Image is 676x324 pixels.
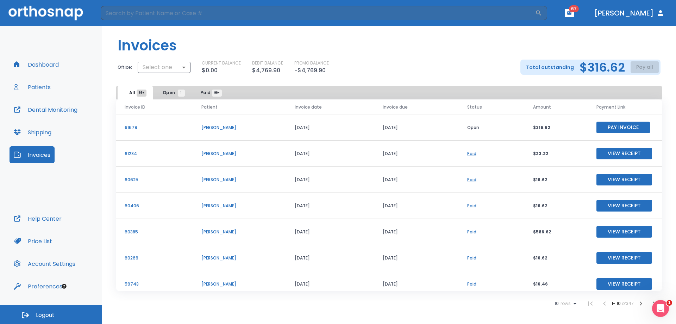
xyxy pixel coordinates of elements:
[125,151,184,157] p: 61284
[286,193,374,219] td: [DATE]
[286,115,374,141] td: [DATE]
[8,6,83,20] img: Orthosnap
[10,278,67,295] button: Preferences
[286,141,374,167] td: [DATE]
[622,300,634,306] span: of 347
[286,167,374,193] td: [DATE]
[202,66,218,75] p: $0.00
[294,66,326,75] p: -$4,769.90
[467,255,476,261] a: Paid
[10,210,66,227] button: Help Center
[286,245,374,271] td: [DATE]
[286,271,374,297] td: [DATE]
[596,278,652,290] button: View Receipt
[374,271,459,297] td: [DATE]
[125,203,184,209] p: 60406
[125,229,184,235] p: 60385
[118,86,227,99] div: tabs
[202,60,241,66] p: CURRENT BALANCE
[467,177,476,183] a: Paid
[129,90,142,96] span: All
[125,255,184,261] p: 60269
[10,255,80,272] button: Account Settings
[138,60,190,74] div: Select one
[61,283,67,289] div: Tooltip anchor
[212,90,222,97] span: 99+
[286,219,374,245] td: [DATE]
[374,115,459,141] td: [DATE]
[596,255,652,261] a: View Receipt
[374,193,459,219] td: [DATE]
[467,104,482,110] span: Status
[125,104,145,110] span: Invoice ID
[125,281,184,287] p: 59743
[201,124,278,131] p: [PERSON_NAME]
[137,90,146,97] span: 99+
[374,141,459,167] td: [DATE]
[596,226,652,238] button: View Receipt
[118,35,177,56] h1: Invoices
[591,7,668,19] button: [PERSON_NAME]
[252,60,283,66] p: DEBIT BALANCE
[178,90,185,97] span: 1
[163,90,181,96] span: Open
[125,124,184,131] p: 61679
[533,124,580,131] p: $316.62
[36,311,55,319] span: Logout
[374,219,459,245] td: [DATE]
[652,300,669,317] iframe: Intercom live chat
[467,203,476,209] a: Paid
[201,281,278,287] p: [PERSON_NAME]
[374,245,459,271] td: [DATE]
[10,56,63,73] button: Dashboard
[294,60,329,66] p: PROMO BALANCE
[596,228,652,234] a: View Receipt
[533,229,580,235] p: $586.62
[580,62,625,73] h2: $316.62
[596,281,652,287] a: View Receipt
[118,64,132,71] p: Office:
[596,200,652,212] button: View Receipt
[125,177,184,183] p: 60625
[383,104,408,110] span: Invoice due
[10,79,55,96] button: Patients
[596,122,650,133] button: Pay Invoice
[533,203,580,209] p: $16.62
[596,174,652,185] button: View Receipt
[596,150,652,156] a: View Receipt
[559,301,571,306] span: rows
[201,229,278,235] p: [PERSON_NAME]
[10,101,82,118] button: Dental Monitoring
[467,281,476,287] a: Paid
[533,177,580,183] p: $16.62
[10,233,56,250] button: Price List
[200,90,217,96] span: Paid
[10,146,55,163] button: Invoices
[374,167,459,193] td: [DATE]
[533,104,551,110] span: Amount
[201,104,218,110] span: Patient
[10,124,56,141] button: Shipping
[467,151,476,157] a: Paid
[666,300,672,306] span: 1
[533,151,580,157] p: $23.22
[201,177,278,183] p: [PERSON_NAME]
[526,63,574,72] p: Total outstanding
[596,104,625,110] span: Payment Link
[569,5,579,12] span: 67
[252,66,280,75] p: $4,769.90
[533,255,580,261] p: $16.62
[201,255,278,261] p: [PERSON_NAME]
[201,203,278,209] p: [PERSON_NAME]
[533,281,580,287] p: $16.46
[459,115,525,141] td: Open
[467,229,476,235] a: Paid
[612,300,622,306] span: 1 - 10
